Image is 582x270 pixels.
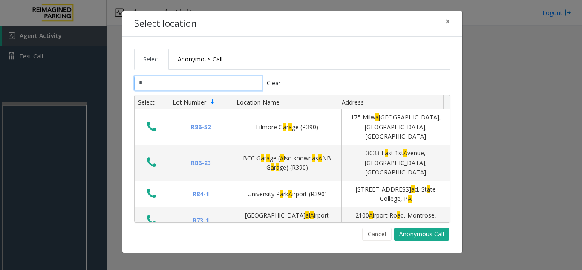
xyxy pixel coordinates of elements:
[135,95,169,110] th: Select
[347,211,445,230] div: 2100 irport Ro d, Montrose, [GEOGRAPHIC_DATA]
[408,195,412,203] span: A
[369,211,373,219] span: A
[375,113,379,121] span: a
[347,185,445,204] div: [STREET_ADDRESS] d, St te College, P
[394,228,449,241] button: Anonymous Call
[427,185,430,193] span: a
[238,211,336,230] div: [GEOGRAPHIC_DATA] l irport (390)
[266,154,270,162] span: a
[238,189,336,199] div: University P rk irport (R390)
[347,148,445,177] div: 3033 E st 1st venue, [GEOGRAPHIC_DATA], [GEOGRAPHIC_DATA]
[411,185,415,193] span: a
[261,154,264,162] span: a
[385,149,388,157] span: a
[173,98,206,106] span: Lot Number
[397,211,400,219] span: a
[403,149,407,157] span: A
[238,154,336,173] div: BCC G r ge ( lso known s NB G r ge) (R390)
[135,95,450,222] div: Data table
[178,55,222,63] span: Anonymous Call
[318,154,322,162] span: A
[445,15,450,27] span: ×
[209,99,216,105] span: Sortable
[439,11,456,32] button: Close
[174,216,228,225] div: R73-1
[174,189,228,199] div: R84-1
[310,211,314,219] span: A
[174,158,228,168] div: R86-23
[280,190,283,198] span: a
[238,122,336,132] div: Filmore G r ge (R390)
[276,163,279,171] span: a
[271,163,274,171] span: a
[134,49,450,70] ul: Tabs
[283,123,286,131] span: a
[362,228,392,241] button: Cancel
[134,17,196,31] h4: Select location
[143,55,160,63] span: Select
[280,154,284,162] span: A
[305,211,309,219] span: a
[312,154,315,162] span: a
[262,76,286,90] button: Clear
[288,190,292,198] span: A
[174,122,228,132] div: R86-52
[347,113,445,141] div: 175 Milw [GEOGRAPHIC_DATA], [GEOGRAPHIC_DATA], [GEOGRAPHIC_DATA]
[342,98,364,106] span: Address
[288,123,292,131] span: a
[236,98,279,106] span: Location Name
